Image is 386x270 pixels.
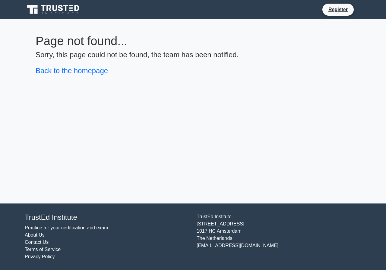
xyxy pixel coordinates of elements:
a: Practice for your certification and exam [25,225,108,230]
h4: TrustEd Institute [25,213,189,222]
a: Contact Us [25,240,49,245]
h4: Sorry, this page could not be found, the team has been notified. [36,51,350,59]
a: About Us [25,232,45,237]
a: Back to the homepage [36,67,108,75]
h1: Page not found... [36,34,350,48]
a: Register [325,6,351,13]
a: Privacy Policy [25,254,55,259]
a: Terms of Service [25,247,61,252]
div: TrustEd Institute [STREET_ADDRESS] 1017 HC Amsterdam The Netherlands [EMAIL_ADDRESS][DOMAIN_NAME] [193,213,365,260]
